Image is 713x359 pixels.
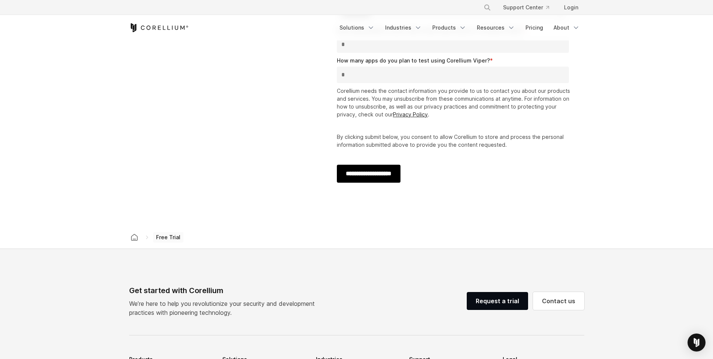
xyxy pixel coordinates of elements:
[472,21,519,34] a: Resources
[549,21,584,34] a: About
[497,1,555,14] a: Support Center
[558,1,584,14] a: Login
[481,1,494,14] button: Search
[129,285,321,296] div: Get started with Corellium
[337,57,490,64] span: How many apps do you plan to test using Corellium Viper?
[688,334,706,352] div: Open Intercom Messenger
[428,21,471,34] a: Products
[337,133,572,149] p: By clicking submit below, you consent to allow Corellium to store and process the personal inform...
[153,232,183,243] span: Free Trial
[129,299,321,317] p: We’re here to help you revolutionize your security and development practices with pioneering tech...
[467,292,528,310] a: Request a trial
[533,292,584,310] a: Contact us
[335,21,584,34] div: Navigation Menu
[337,87,572,118] p: Corellium needs the contact information you provide to us to contact you about our products and s...
[381,21,426,34] a: Industries
[335,21,379,34] a: Solutions
[393,111,428,118] a: Privacy Policy
[128,232,141,243] a: Corellium home
[129,23,189,32] a: Corellium Home
[475,1,584,14] div: Navigation Menu
[521,21,548,34] a: Pricing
